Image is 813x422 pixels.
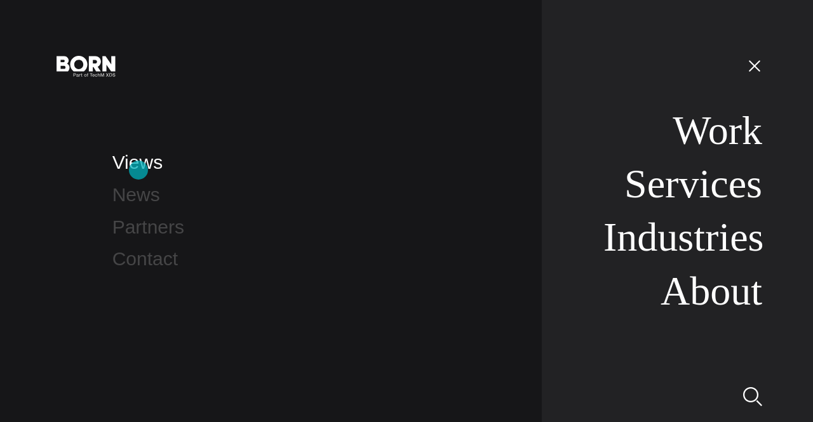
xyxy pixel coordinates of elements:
[673,108,762,153] a: Work
[624,161,762,206] a: Services
[112,216,184,237] a: Partners
[603,214,764,260] a: Industries
[112,248,178,269] a: Contact
[739,52,770,79] button: Open
[112,184,160,205] a: News
[112,152,163,173] a: Views
[743,387,762,406] img: Search
[661,268,762,313] a: About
